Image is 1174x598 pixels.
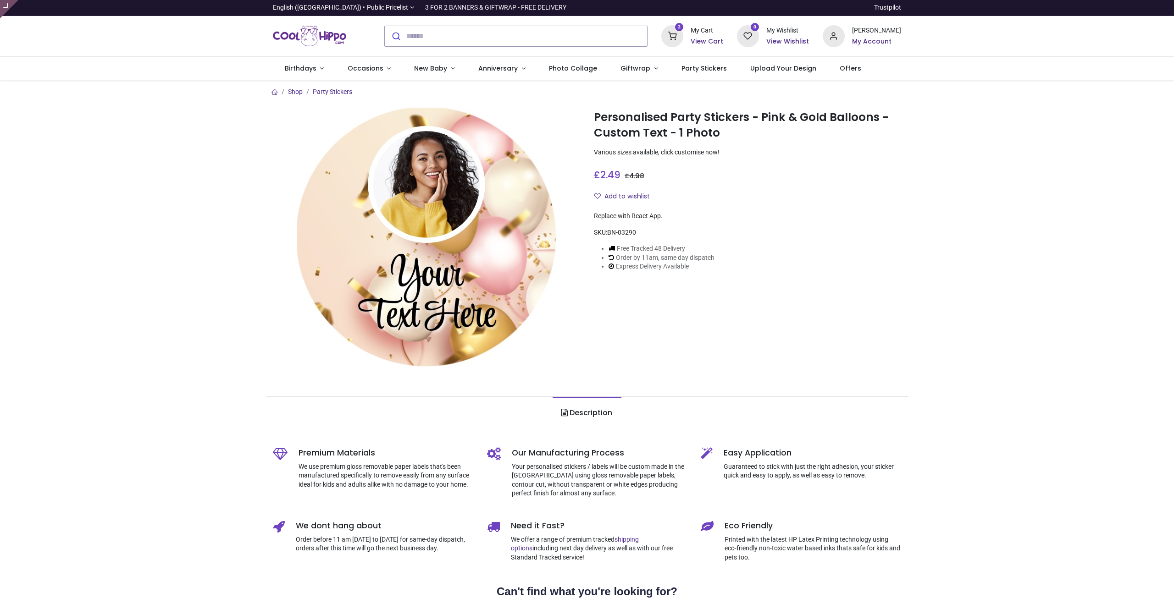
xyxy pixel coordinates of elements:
a: 2 [661,32,683,39]
span: Public Pricelist [367,3,408,12]
span: £ [625,171,644,181]
p: We offer a range of premium tracked including next day delivery as well as with our free Standard... [511,535,687,562]
a: Anniversary [466,57,537,81]
p: We use premium gloss removable paper labels that's been manufactured specifically to remove easil... [299,462,473,489]
i: Add to wishlist [594,193,601,199]
a: Party Stickers [313,88,352,95]
span: Occasions [348,64,383,73]
a: Logo of Cool Hippo [273,23,346,49]
span: Upload Your Design [750,64,816,73]
div: Replace with React App. [594,212,901,221]
h5: Need it Fast? [511,520,687,532]
h5: Our Manufacturing Process [512,447,687,459]
a: English ([GEOGRAPHIC_DATA]) •Public Pricelist [273,3,414,12]
p: Your personalised stickers / labels will be custom made in the [GEOGRAPHIC_DATA] using gloss remo... [512,462,687,498]
span: BN-03290 [607,229,636,236]
span: New Baby [414,64,447,73]
li: Order by 11am, same day dispatch [609,253,714,263]
span: Offers [840,64,861,73]
a: View Cart [691,37,723,46]
p: Printed with the latest HP Latex Printing technology using eco-friendly non-toxic water based ink... [725,535,901,562]
div: My Cart [691,26,723,35]
p: Various sizes available, click customise now! [594,148,901,157]
span: Photo Collage [549,64,597,73]
a: Occasions [336,57,403,81]
a: Trustpilot [874,3,901,12]
div: My Wishlist [766,26,809,35]
sup: 0 [751,23,759,32]
img: Personalised Party Stickers - Pink & Gold Balloons - Custom Text - 1 Photo [297,108,556,367]
a: Shop [288,88,303,95]
p: Order before 11 am [DATE] to [DATE] for same-day dispatch, orders after this time will go the nex... [296,535,473,553]
a: New Baby [403,57,467,81]
h5: Eco Friendly [725,520,901,532]
span: Giftwrap [620,64,650,73]
a: View Wishlist [766,37,809,46]
h5: Easy Application [724,447,901,459]
p: Guaranteed to stick with just the right adhesion, your sticker quick and easy to apply, as well a... [724,462,901,480]
span: £ [594,168,620,181]
h5: Premium Materials [299,447,473,459]
div: SKU: [594,228,901,237]
li: Express Delivery Available [609,262,714,271]
span: Anniversary [478,64,518,73]
sup: 2 [675,23,684,32]
a: Giftwrap [609,57,670,81]
button: Submit [385,26,406,46]
li: Free Tracked 48 Delivery [609,244,714,253]
span: Party Stickers [681,64,727,73]
button: Add to wishlistAdd to wishlist [594,189,658,204]
div: [PERSON_NAME] [852,26,901,35]
a: Birthdays [273,57,336,81]
span: Birthdays [285,64,316,73]
h1: Personalised Party Stickers - Pink & Gold Balloons - Custom Text - 1 Photo [594,110,901,141]
a: 0 [737,32,759,39]
span: 4.98 [629,171,644,181]
a: Description [553,397,621,429]
span: 2.49 [600,168,620,181]
a: My Account [852,37,901,46]
img: Cool Hippo [273,23,346,49]
div: 3 FOR 2 BANNERS & GIFTWRAP - FREE DELIVERY [425,3,566,12]
h5: We dont hang about [296,520,473,532]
